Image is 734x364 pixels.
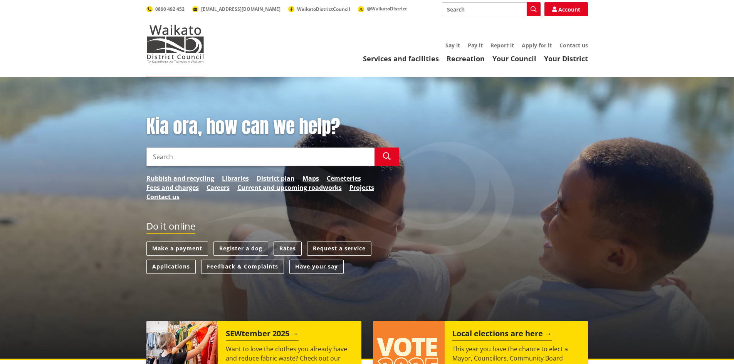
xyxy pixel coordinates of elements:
[192,6,280,12] a: [EMAIL_ADDRESS][DOMAIN_NAME]
[302,174,319,183] a: Maps
[442,2,541,16] input: Search input
[146,242,208,256] a: Make a payment
[146,260,196,274] a: Applications
[288,6,350,12] a: WaikatoDistrictCouncil
[559,42,588,49] a: Contact us
[146,116,399,138] h1: Kia ora, how can we help?
[201,6,280,12] span: [EMAIL_ADDRESS][DOMAIN_NAME]
[490,42,514,49] a: Report it
[363,54,439,63] a: Services and facilities
[522,42,552,49] a: Apply for it
[349,183,374,192] a: Projects
[146,221,195,234] h2: Do it online
[307,242,371,256] a: Request a service
[445,42,460,49] a: Say it
[367,5,407,12] span: @WaikatoDistrict
[146,148,375,166] input: Search input
[226,329,299,341] h2: SEWtember 2025
[237,183,342,192] a: Current and upcoming roadworks
[207,183,230,192] a: Careers
[358,5,407,12] a: @WaikatoDistrict
[468,42,483,49] a: Pay it
[274,242,302,256] a: Rates
[213,242,268,256] a: Register a dog
[327,174,361,183] a: Cemeteries
[544,54,588,63] a: Your District
[201,260,284,274] a: Feedback & Complaints
[146,183,199,192] a: Fees and charges
[146,192,180,201] a: Contact us
[297,6,350,12] span: WaikatoDistrictCouncil
[257,174,295,183] a: District plan
[222,174,249,183] a: Libraries
[146,25,204,63] img: Waikato District Council - Te Kaunihera aa Takiwaa o Waikato
[492,54,536,63] a: Your Council
[146,174,214,183] a: Rubbish and recycling
[452,329,552,341] h2: Local elections are here
[544,2,588,16] a: Account
[447,54,485,63] a: Recreation
[155,6,185,12] span: 0800 492 452
[289,260,344,274] a: Have your say
[146,6,185,12] a: 0800 492 452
